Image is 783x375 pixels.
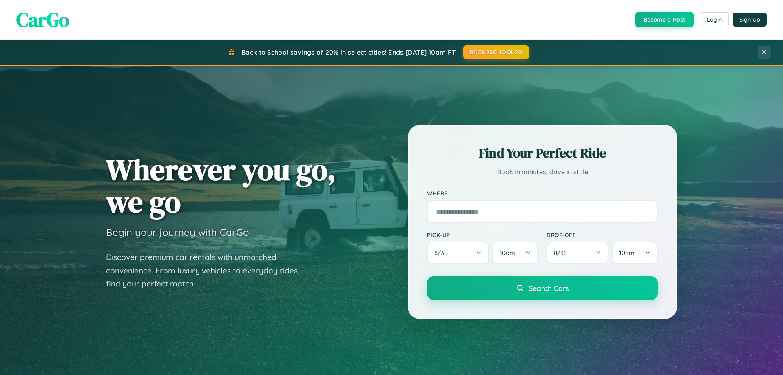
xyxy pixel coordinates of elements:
h1: Wherever you go, we go [106,153,336,218]
h3: Begin your journey with CarGo [106,226,249,238]
span: Search Cars [529,284,569,293]
p: Book in minutes, drive in style [427,166,658,178]
button: 10am [612,242,658,264]
button: 10am [492,242,538,264]
span: 10am [619,249,635,257]
button: Login [700,12,729,27]
p: Discover premium car rentals with unmatched convenience. From luxury vehicles to everyday rides, ... [106,251,310,291]
button: 8/31 [546,242,608,264]
label: Drop-off [546,231,658,238]
label: Where [427,190,658,197]
span: 8 / 30 [434,249,452,257]
span: 10am [500,249,515,257]
label: Pick-up [427,231,538,238]
button: Become a Host [635,12,694,27]
span: CarGo [16,6,69,33]
button: BACK2SCHOOL20 [463,45,529,59]
button: 8/30 [427,242,489,264]
button: Search Cars [427,276,658,300]
span: Back to School savings of 20% in select cities! Ends [DATE] 10am PT. [241,48,457,56]
span: 8 / 31 [554,249,570,257]
button: Sign Up [733,13,767,27]
h2: Find Your Perfect Ride [427,144,658,162]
